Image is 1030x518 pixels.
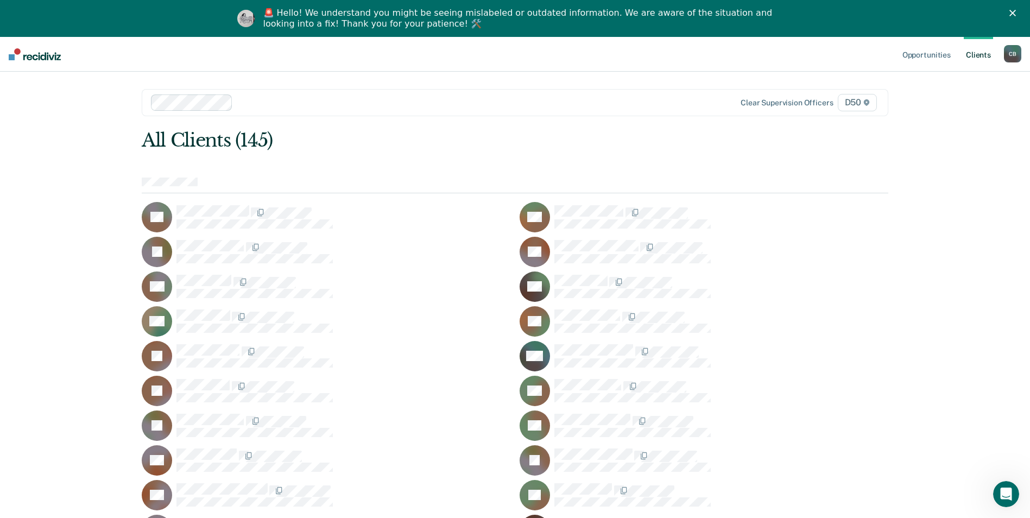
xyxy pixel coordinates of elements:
[964,37,993,72] a: Clients
[1004,45,1021,62] div: C B
[741,98,833,108] div: Clear supervision officers
[142,129,739,151] div: All Clients (145)
[993,481,1019,507] iframe: Intercom live chat
[237,10,255,27] img: Profile image for Kim
[838,94,877,111] span: D50
[263,8,776,29] div: 🚨 Hello! We understand you might be seeing mislabeled or outdated information. We are aware of th...
[1004,45,1021,62] button: CB
[900,37,953,72] a: Opportunities
[1009,10,1020,16] div: Close
[9,48,61,60] img: Recidiviz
